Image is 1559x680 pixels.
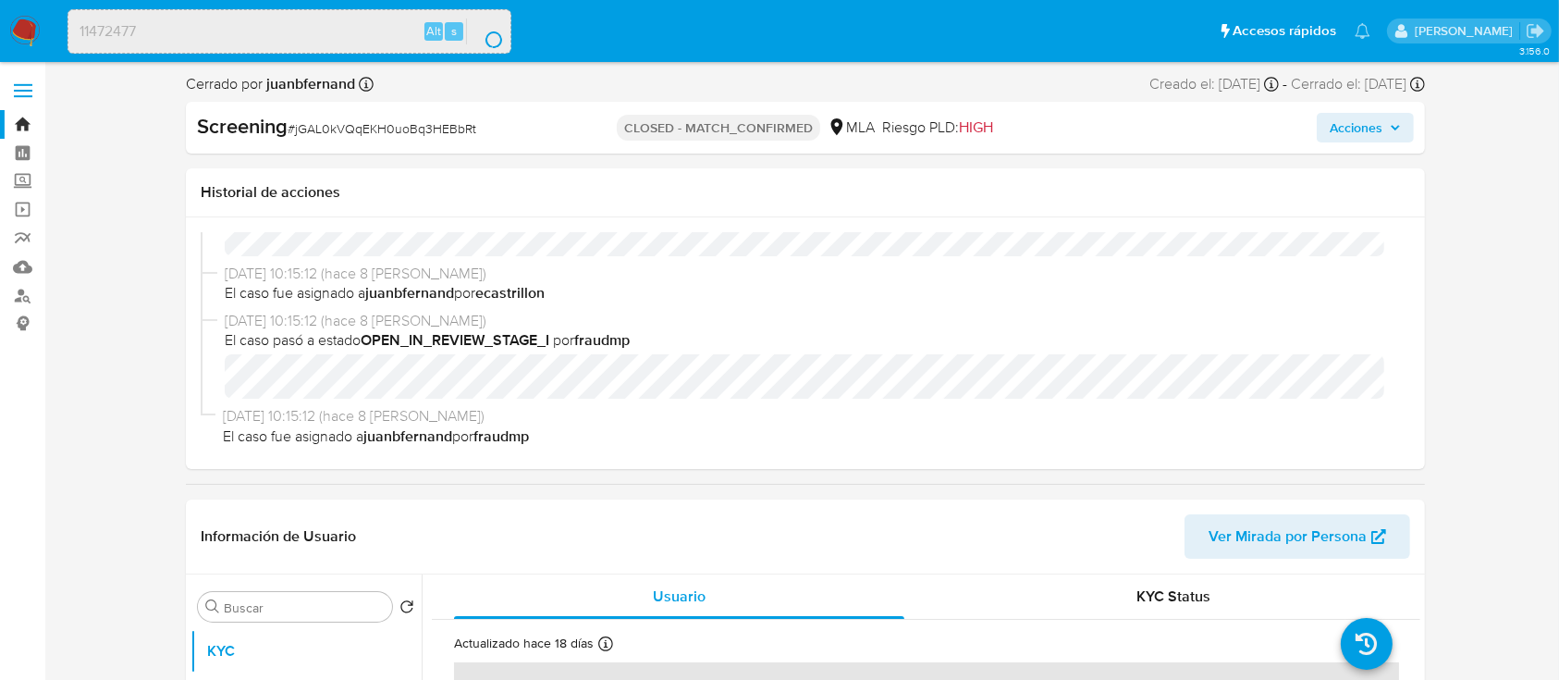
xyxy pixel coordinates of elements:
[186,74,355,94] span: Cerrado por
[1209,514,1367,559] span: Ver Mirada por Persona
[224,600,385,616] input: Buscar
[451,22,457,40] span: s
[959,117,993,138] span: HIGH
[454,635,594,652] p: Actualizado hace 18 días
[225,264,1403,284] span: [DATE] 10:15:12 (hace 8 [PERSON_NAME])
[1136,586,1210,607] span: KYC Status
[617,115,820,141] p: CLOSED - MATCH_CONFIRMED
[1317,113,1414,142] button: Acciones
[201,527,356,546] h1: Información de Usuario
[263,73,355,94] b: juanbfernand
[365,282,454,303] b: juanbfernand
[225,283,1403,303] span: El caso fue asignado a por
[225,330,1403,351] span: El caso pasó a estado por
[828,117,875,138] div: MLA
[653,586,706,607] span: Usuario
[466,19,504,44] button: search-icon
[882,117,993,138] span: Riesgo PLD:
[205,600,220,614] button: Buscar
[574,329,630,351] b: fraudmp
[1149,74,1279,94] div: Creado el: [DATE]
[363,426,452,447] b: juanbfernand
[1283,74,1287,94] span: -
[361,329,549,351] b: OPEN_IN_REVIEW_STAGE_I
[197,111,288,141] b: Screening
[1526,21,1545,41] a: Salir
[223,406,1403,427] span: [DATE] 10:15:12 (hace 8 [PERSON_NAME])
[223,427,1403,447] span: El caso fue asignado a por
[68,19,510,43] input: Buscar usuario o caso...
[1415,22,1519,40] p: milagros.cisterna@mercadolibre.com
[288,119,476,138] span: # jGAL0kVQqEKH0uoBq3HEBbRt
[1185,514,1410,559] button: Ver Mirada por Persona
[201,183,1410,202] h1: Historial de acciones
[473,426,529,447] b: fraudmp
[190,629,422,674] button: KYC
[225,311,1403,331] span: [DATE] 10:15:12 (hace 8 [PERSON_NAME])
[426,22,441,40] span: Alt
[1330,113,1382,142] span: Acciones
[1291,74,1425,94] div: Cerrado el: [DATE]
[399,600,414,620] button: Volver al orden por defecto
[1355,23,1370,39] a: Notificaciones
[1233,21,1336,41] span: Accesos rápidos
[475,282,545,303] b: ecastrillon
